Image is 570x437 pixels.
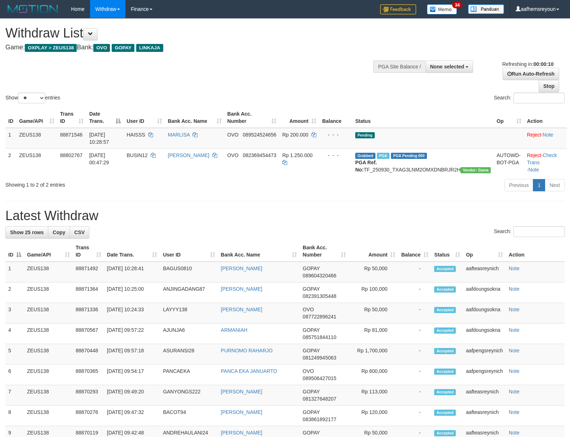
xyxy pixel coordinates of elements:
td: - [398,344,431,365]
div: - - - [322,131,349,138]
td: AJUNJA6 [160,324,218,344]
a: [PERSON_NAME] [221,430,262,436]
td: ZEUS138 [24,406,73,426]
a: Next [545,179,565,191]
span: LINKAJA [136,44,163,52]
a: Note [509,266,520,271]
button: None selected [426,61,473,73]
th: Amount: activate to sort column ascending [279,107,319,128]
a: Run Auto-Refresh [503,68,559,80]
td: AUTOWD-BOT-PGA [494,148,524,176]
td: [DATE] 09:47:32 [104,406,160,426]
span: Grabbed [355,153,375,159]
td: ZEUS138 [24,324,73,344]
input: Search: [513,93,565,103]
th: Op: activate to sort column ascending [463,241,506,262]
a: Check Trans [527,152,557,165]
span: BUSIN12 [126,152,147,158]
a: Previous [504,179,533,191]
th: Amount: activate to sort column ascending [349,241,398,262]
a: MARLISA [168,132,190,138]
span: OVO [303,368,314,374]
th: ID: activate to sort column descending [5,241,24,262]
span: Accepted [434,430,456,436]
span: Copy [53,229,65,235]
a: PANCA EKA JANUARTO [221,368,277,374]
a: [PERSON_NAME] [221,286,262,292]
span: None selected [430,64,464,70]
span: OVO [93,44,110,52]
td: 1 [5,128,16,149]
th: Trans ID: activate to sort column ascending [73,241,104,262]
th: Bank Acc. Number: activate to sort column ascending [224,107,280,128]
img: Feedback.jpg [380,4,416,14]
td: 3 [5,303,24,324]
td: 2 [5,148,16,176]
td: 2 [5,282,24,303]
span: Marked by aafsreyleap [377,153,389,159]
td: aafdoungsokna [463,324,506,344]
td: Rp 120,000 [349,406,398,426]
td: PANCAEKA [160,365,218,385]
a: CSV [70,226,89,238]
td: - [398,324,431,344]
td: BAGUS0810 [160,262,218,282]
td: - [398,303,431,324]
h1: Withdraw List [5,26,373,40]
span: Refreshing in: [502,61,553,67]
span: Copy 081327648207 to clipboard [303,396,336,402]
td: 6 [5,365,24,385]
td: [DATE] 10:28:41 [104,262,160,282]
span: Accepted [434,389,456,395]
td: ZEUS138 [24,385,73,406]
span: Accepted [434,327,456,334]
td: 8 [5,406,24,426]
th: Balance [319,107,352,128]
a: Note [528,167,539,173]
td: - [398,385,431,406]
th: Status: activate to sort column ascending [431,241,463,262]
td: · · [524,148,567,176]
span: Accepted [434,266,456,272]
th: Trans ID: activate to sort column ascending [57,107,86,128]
td: ZEUS138 [24,344,73,365]
a: Note [509,327,520,333]
span: Show 25 rows [10,229,44,235]
td: 88870276 [73,406,104,426]
td: ASURANSI28 [160,344,218,365]
td: aafteasreynich [463,385,506,406]
th: Date Trans.: activate to sort column ascending [104,241,160,262]
td: [DATE] 09:49:20 [104,385,160,406]
td: ANJINGADANG87 [160,282,218,303]
th: Game/API: activate to sort column ascending [24,241,73,262]
td: BACOT94 [160,406,218,426]
td: - [398,365,431,385]
a: Note [509,307,520,312]
td: ZEUS138 [24,262,73,282]
th: Action [524,107,567,128]
span: HAISSS [126,132,145,138]
a: [PERSON_NAME] [221,409,262,415]
span: Copy 083861892177 to clipboard [303,416,336,422]
a: 1 [533,179,545,191]
td: GANYONGS222 [160,385,218,406]
a: Note [509,389,520,394]
a: [PERSON_NAME] [168,152,209,158]
td: 88871336 [73,303,104,324]
span: Rp 1.250.000 [282,152,312,158]
td: aafpengsreynich [463,344,506,365]
a: PURNOMO RAHARJO [221,348,273,353]
span: 88871546 [60,132,83,138]
td: ZEUS138 [24,303,73,324]
td: Rp 81,000 [349,324,398,344]
td: ZEUS138 [16,148,57,176]
td: 88870365 [73,365,104,385]
td: Rp 50,000 [349,303,398,324]
th: Date Trans.: activate to sort column descending [86,107,124,128]
a: [PERSON_NAME] [221,266,262,271]
th: Status [352,107,494,128]
span: Rp 200.000 [282,132,308,138]
span: Copy 089506427015 to clipboard [303,375,336,381]
td: [DATE] 09:54:17 [104,365,160,385]
td: aafdoungsokna [463,303,506,324]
